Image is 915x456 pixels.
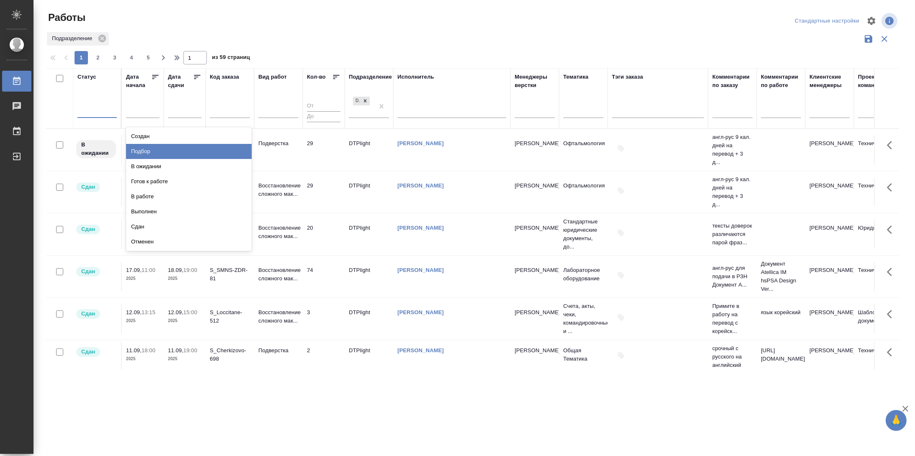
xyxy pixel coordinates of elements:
span: Посмотреть информацию [881,13,899,29]
span: Работы [46,11,85,24]
p: Сдан [81,310,95,318]
p: [PERSON_NAME] [515,182,555,190]
a: [PERSON_NAME] [397,309,444,315]
td: DTPlight [345,177,393,207]
div: S_Cherkizovo-698 [210,346,250,363]
div: В ожидании [126,159,252,174]
td: DTPlight [345,220,393,249]
button: Здесь прячутся важные кнопки [882,304,902,324]
div: Комментарии по работе [761,73,801,90]
p: 11:00 [142,267,155,273]
button: Здесь прячутся важные кнопки [882,262,902,282]
button: Добавить тэги [612,346,630,365]
p: 12.09, [168,309,183,315]
div: split button [793,15,861,28]
p: Восстановление сложного мак... [258,266,299,283]
button: Сохранить фильтры [861,31,876,47]
div: Подразделение [349,73,392,81]
input: От [307,101,340,112]
span: 3 [108,54,121,62]
p: 11.09, [168,347,183,354]
button: 5 [142,51,155,64]
span: из 59 страниц [212,52,250,64]
p: 2025 [126,274,160,283]
p: 15:00 [183,309,197,315]
a: [PERSON_NAME] [397,347,444,354]
p: Сдан [81,348,95,356]
p: Общая Тематика [563,346,603,363]
p: 2025 [126,355,160,363]
div: Отменен [126,234,252,249]
p: 2025 [168,274,201,283]
p: 12.09, [126,309,142,315]
button: Добавить тэги [612,266,630,284]
button: 3 [108,51,121,64]
p: Подразделение [52,34,95,43]
p: 11.09, [126,347,142,354]
span: 4 [125,54,138,62]
button: 🙏 [886,410,907,431]
div: Менеджер проверил работу исполнителя, передает ее на следующий этап [75,346,117,358]
p: Офтальмология [563,139,603,148]
td: [PERSON_NAME] [805,262,854,291]
p: Восстановление сложного мак... [258,308,299,325]
span: Настроить таблицу [861,11,881,31]
td: Технический [854,342,902,371]
p: англ-рус 9 кал. дней на перевод + 3 д... [712,133,753,167]
div: Тэги заказа [612,73,643,81]
p: Подверстка [258,139,299,148]
td: 3 [303,304,345,333]
td: 20 [303,220,345,249]
div: DTPlight [353,97,361,105]
div: Менеджер проверил работу исполнителя, передает ее на следующий этап [75,266,117,277]
button: Добавить тэги [612,224,630,242]
p: Сдан [81,183,95,191]
div: Создан [126,129,252,144]
button: Здесь прячутся важные кнопки [882,135,902,155]
p: В ожидании [81,141,111,157]
div: Дата сдачи [168,73,193,90]
p: 2025 [126,317,160,325]
p: 2025 [168,317,201,325]
a: [PERSON_NAME] [397,140,444,146]
a: [PERSON_NAME] [397,182,444,189]
div: DTPlight [352,96,371,106]
input: До [307,111,340,122]
td: DTPlight [345,304,393,333]
button: Сбросить фильтры [876,31,892,47]
span: 2 [91,54,105,62]
p: Примите в работу на перевод с корейск... [712,302,753,336]
p: тексты доверок различаются парой фраз... [712,222,753,247]
div: Выполнен [126,204,252,219]
p: англ-рус для подачи в РЗН Документ A... [712,264,753,289]
td: 29 [303,135,345,164]
p: [PERSON_NAME] [515,266,555,274]
a: [PERSON_NAME] [397,267,444,273]
p: 19:00 [183,267,197,273]
td: Юридический [854,220,902,249]
span: 🙏 [889,412,903,429]
div: Код заказа [210,73,239,81]
p: срочный с русского на английский [712,344,753,369]
button: Здесь прячутся важные кнопки [882,177,902,197]
td: 74 [303,262,345,291]
p: Лабораторное оборудование [563,266,603,283]
p: Восстановление сложного мак... [258,224,299,241]
p: Стандартные юридические документы, до... [563,218,603,251]
div: Подразделение [47,32,109,46]
div: Подбор [126,144,252,159]
div: Вид работ [258,73,287,81]
div: Дата начала [126,73,151,90]
p: Восстановление сложного мак... [258,182,299,198]
div: Менеджеры верстки [515,73,555,90]
div: Исполнитель назначен, приступать к работе пока рано [75,139,117,159]
button: Добавить тэги [612,139,630,158]
button: Здесь прячутся важные кнопки [882,220,902,240]
td: Технический [854,177,902,207]
div: Статус [77,73,96,81]
td: Шаблонные документы [854,304,902,333]
p: 13:15 [142,309,155,315]
div: S_SMNS-ZDR-81 [210,266,250,283]
button: 2 [91,51,105,64]
button: Добавить тэги [612,308,630,327]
